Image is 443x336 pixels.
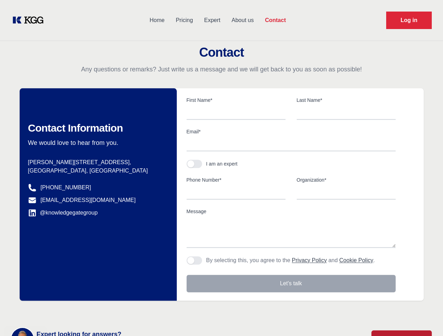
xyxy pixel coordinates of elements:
button: Let's talk [187,275,396,292]
label: First Name* [187,97,286,104]
div: Cookie settings [8,329,43,333]
a: Privacy Policy [292,257,327,263]
iframe: Chat Widget [408,302,443,336]
label: Organization* [297,176,396,183]
p: [GEOGRAPHIC_DATA], [GEOGRAPHIC_DATA] [28,167,166,175]
h2: Contact [8,45,435,59]
a: About us [226,11,259,29]
a: Home [144,11,170,29]
a: Contact [259,11,291,29]
label: Last Name* [297,97,396,104]
p: We would love to hear from you. [28,139,166,147]
p: Any questions or remarks? Just write us a message and we will get back to you as soon as possible! [8,65,435,73]
a: Cookie Policy [339,257,373,263]
a: [EMAIL_ADDRESS][DOMAIN_NAME] [41,196,136,204]
a: @knowledgegategroup [28,209,98,217]
a: [PHONE_NUMBER] [41,183,91,192]
div: I am an expert [206,160,238,167]
a: Pricing [170,11,199,29]
label: Email* [187,128,396,135]
h2: Contact Information [28,122,166,134]
p: [PERSON_NAME][STREET_ADDRESS], [28,158,166,167]
label: Phone Number* [187,176,286,183]
a: KOL Knowledge Platform: Talk to Key External Experts (KEE) [11,15,49,26]
label: Message [187,208,396,215]
a: Expert [199,11,226,29]
p: By selecting this, you agree to the and . [206,256,375,265]
a: Request Demo [386,12,432,29]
